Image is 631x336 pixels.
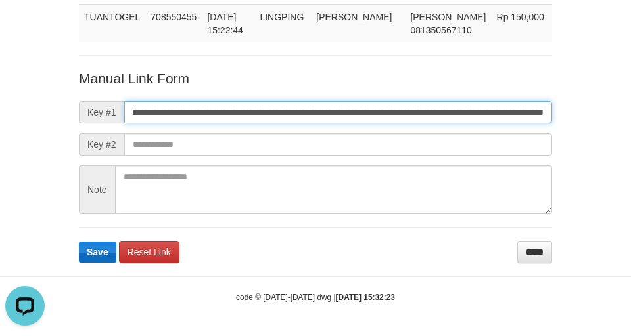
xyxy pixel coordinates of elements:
span: Save [87,247,108,257]
td: TUANTOGEL [79,5,145,42]
span: [PERSON_NAME] [410,12,486,22]
p: Manual Link Form [79,69,552,88]
strong: [DATE] 15:32:23 [336,293,395,302]
span: [PERSON_NAME] [316,12,392,22]
span: LINGPING [260,12,304,22]
a: Reset Link [119,241,179,263]
span: Key #1 [79,101,124,123]
span: Key #2 [79,133,124,156]
span: Rp 150,000 [497,12,544,22]
span: Reset Link [128,247,171,257]
button: Save [79,241,116,262]
button: Open LiveChat chat widget [5,5,45,45]
span: Copy 081350567110 to clipboard [410,25,471,35]
span: Note [79,165,115,214]
span: [DATE] 15:22:44 [207,12,243,35]
small: code © [DATE]-[DATE] dwg | [236,293,395,302]
td: 708550455 [145,5,202,42]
